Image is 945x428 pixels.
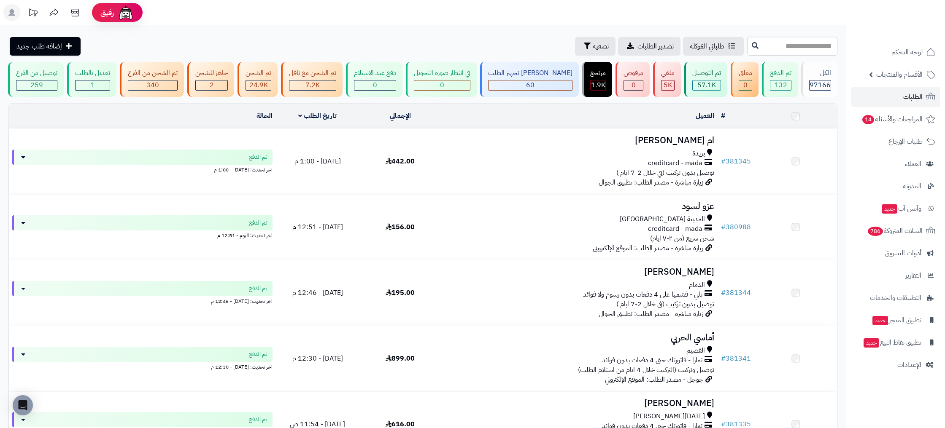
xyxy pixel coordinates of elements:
[602,356,702,365] span: تمارا - فاتورتك حتى 4 دفعات بدون فوائد
[770,68,791,78] div: تم الدفع
[721,156,751,166] a: #381345
[616,299,714,309] span: توصيل بدون تركيب (في خلال 2-7 ايام )
[867,227,883,236] span: 786
[292,288,343,298] span: [DATE] - 12:46 م
[863,337,921,348] span: تطبيق نقاط البيع
[851,176,940,196] a: المدونة
[445,201,714,211] h3: عزو لسود
[246,80,271,90] div: 24935
[721,288,726,298] span: #
[599,177,703,187] span: زيارة مباشرة - مصدر الطلب: تطبيق الجوال
[196,80,227,90] div: 2
[648,158,702,168] span: creditcard - mada
[692,149,705,158] span: بريدة
[16,41,62,51] span: إضافة طلب جديد
[146,80,159,90] span: 340
[591,80,605,90] div: 1854
[743,80,748,90] span: 0
[16,80,57,90] div: 259
[650,233,714,243] span: شحن سريع (من ٢-٧ ايام)
[648,224,702,234] span: creditcard - mada
[186,62,236,97] a: جاهز للشحن 2
[851,332,940,353] a: تطبيق نقاط البيعجديد
[478,62,580,97] a: [PERSON_NAME] تجهيز الطلب 60
[249,80,268,90] span: 24.9K
[851,221,940,241] a: السلات المتروكة786
[721,156,726,166] span: #
[414,68,470,78] div: في انتظار صورة التحويل
[305,80,320,90] span: 7.2K
[445,136,714,145] h3: ام [PERSON_NAME]
[386,288,415,298] span: 195.00
[30,80,43,90] span: 259
[882,204,897,214] span: جديد
[404,62,478,97] a: في انتظار صورة التحويل 0
[344,62,404,97] a: دفع عند الاستلام 0
[195,68,228,78] div: جاهز للشحن
[721,222,726,232] span: #
[632,80,636,90] span: 0
[390,111,411,121] a: الإجمالي
[100,8,114,18] span: رفيق
[618,37,680,56] a: تصدير الطلبات
[575,37,616,56] button: تصفية
[862,115,874,125] span: 14
[620,214,705,224] span: المدينة [GEOGRAPHIC_DATA]
[354,68,396,78] div: دفع عند الاستلام
[294,156,341,166] span: [DATE] - 1:00 م
[593,41,609,51] span: تصفية
[605,374,703,385] span: جوجل - مصدر الطلب: الموقع الإلكتروني
[851,87,940,107] a: الطلبات
[614,62,651,97] a: مرفوض 0
[721,222,751,232] a: #380988
[683,62,729,97] a: تم التوصيل 57.1K
[864,338,879,348] span: جديد
[851,355,940,375] a: الإعدادات
[624,68,643,78] div: مرفوض
[739,68,752,78] div: معلق
[905,270,921,281] span: التقارير
[249,350,267,358] span: تم الدفع
[591,80,605,90] span: 1.9K
[445,399,714,408] h3: [PERSON_NAME]
[526,80,535,90] span: 60
[414,80,470,90] div: 0
[292,222,343,232] span: [DATE] - 12:51 م
[583,290,702,300] span: تابي - قسّمها على 4 دفعات بدون رسوم ولا فوائد
[851,265,940,286] a: التقارير
[851,131,940,152] a: طلبات الإرجاع
[851,288,940,308] a: التطبيقات والخدمات
[633,412,705,421] span: [DATE][PERSON_NAME]
[692,68,721,78] div: تم التوصيل
[810,80,831,90] span: 97166
[6,62,65,97] a: توصيل من الفرع 259
[689,280,705,290] span: الدمام
[861,113,923,125] span: المراجعات والأسئلة
[75,68,110,78] div: تعديل بالطلب
[661,80,674,90] div: 5007
[386,156,415,166] span: 442.00
[809,68,831,78] div: الكل
[298,111,337,121] a: تاريخ الطلب
[637,41,674,51] span: تصدير الطلبات
[118,62,186,97] a: تم الشحن من الفرع 340
[696,111,714,121] a: العميل
[903,180,921,192] span: المدونة
[876,69,923,80] span: الأقسام والمنتجات
[661,68,675,78] div: ملغي
[770,80,791,90] div: 132
[775,80,787,90] span: 132
[386,222,415,232] span: 156.00
[729,62,760,97] a: معلق 0
[289,68,336,78] div: تم الشحن مع ناقل
[249,284,267,293] span: تم الدفع
[256,111,273,121] a: الحالة
[616,168,714,178] span: توصيل بدون تركيب (في خلال 2-7 ايام )
[599,309,703,319] span: زيارة مباشرة - مصدر الطلب: تطبيق الجوال
[867,225,923,237] span: السلات المتروكة
[721,353,726,364] span: #
[13,395,33,415] div: Open Intercom Messenger
[16,68,57,78] div: توصيل من الفرع
[903,91,923,103] span: الطلبات
[12,165,273,174] div: اخر تحديث: [DATE] - 1:00 م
